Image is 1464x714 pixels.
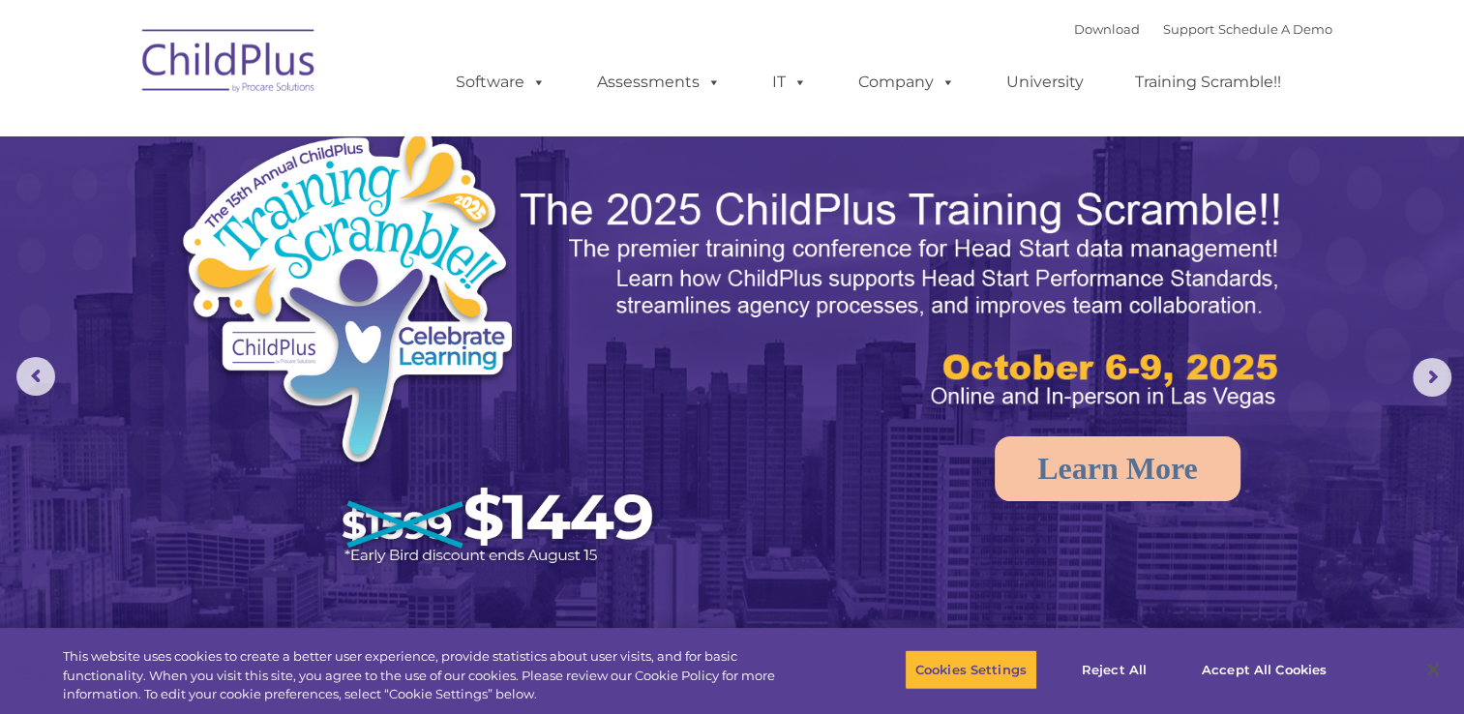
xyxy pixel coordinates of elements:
[987,63,1103,102] a: University
[1163,21,1214,37] a: Support
[995,436,1240,501] a: Learn More
[133,15,326,112] img: ChildPlus by Procare Solutions
[905,649,1037,690] button: Cookies Settings
[578,63,740,102] a: Assessments
[1191,649,1337,690] button: Accept All Cookies
[1054,649,1175,690] button: Reject All
[1116,63,1300,102] a: Training Scramble!!
[63,647,805,704] div: This website uses cookies to create a better user experience, provide statistics about user visit...
[436,63,565,102] a: Software
[1218,21,1332,37] a: Schedule A Demo
[1074,21,1332,37] font: |
[753,63,826,102] a: IT
[839,63,974,102] a: Company
[1412,648,1454,691] button: Close
[1074,21,1140,37] a: Download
